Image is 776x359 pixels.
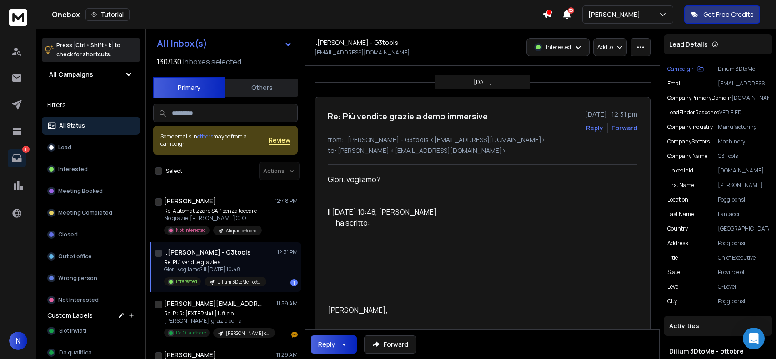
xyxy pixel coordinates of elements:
div: Some emails in maybe from a campaign [160,133,269,148]
button: Forward [364,335,416,354]
h1: All Inbox(s) [157,39,207,48]
button: Slot Inviati [42,322,140,340]
p: Manufacturing [718,123,769,131]
p: First Name [667,182,694,189]
p: Campaign [667,65,694,73]
p: Not Interested [58,296,99,304]
p: Last Name [667,211,694,218]
h1: Re: Più vendite grazie a demo immersive [328,110,488,123]
button: Primary [153,77,225,98]
span: others [197,133,213,140]
p: Interested [176,278,197,285]
p: Email [667,80,681,87]
span: 50 [568,7,574,14]
p: Poggibonsi [718,240,769,247]
p: No grazie. [PERSON_NAME] CFO [164,215,262,222]
button: Others [225,78,298,98]
p: Out of office [58,253,92,260]
p: Interested [546,44,571,51]
p: 1 [22,146,30,153]
p: Meeting Completed [58,209,112,216]
p: Meeting Booked [58,187,103,195]
button: Out of office [42,247,140,266]
button: N [9,332,27,350]
button: Reply [311,335,357,354]
p: [PERSON_NAME] ottobre [226,330,270,337]
p: companyPrimaryDomain [667,94,731,102]
p: Get Free Credits [703,10,754,19]
p: Add to [597,44,613,51]
h3: Custom Labels [47,311,93,320]
p: G3 Tools [718,152,769,160]
p: All Status [59,122,85,129]
span: Slot Inviati [59,327,86,334]
p: level [667,283,680,290]
div: Forward [611,123,637,133]
p: Company Name [667,152,707,160]
p: [GEOGRAPHIC_DATA] [718,225,769,232]
button: All Status [42,117,140,135]
p: from: ..[PERSON_NAME] - G3tools <[EMAIL_ADDRESS][DOMAIN_NAME]> [328,135,637,144]
button: Not Interested [42,291,140,309]
button: Wrong person [42,269,140,287]
p: Dilium 3DtoMe - ottobre [718,65,769,73]
a: 1 [8,149,26,167]
p: 11:59 AM [276,300,298,307]
p: country [667,225,688,232]
p: Lead Details [669,40,708,49]
p: 12:31 PM [277,249,298,256]
button: Review [269,136,290,145]
p: linkedinId [667,167,693,174]
button: Meeting Completed [42,204,140,222]
p: [EMAIL_ADDRESS][DOMAIN_NAME] [315,49,410,56]
p: companyIndustry [667,123,713,131]
p: Province of [GEOGRAPHIC_DATA] [718,269,769,276]
span: Da qualificare [59,349,97,356]
p: Lead [58,144,71,151]
p: leadFinderResponse [667,109,719,116]
span: Ctrl + Shift + k [74,40,113,50]
p: Machinery [718,138,769,145]
p: [DOMAIN_NAME] [731,94,769,102]
button: Reply [586,123,603,133]
h3: Filters [42,98,140,111]
p: [PERSON_NAME], grazie per la [164,317,273,325]
p: Chief Executive Officer [718,254,769,261]
p: Wrong person [58,275,97,282]
p: [DOMAIN_NAME][URL] [718,167,769,174]
button: Interested [42,160,140,178]
p: 11:29 AM [276,351,298,359]
p: location [667,196,688,203]
p: Glori. vogliamo? Il [DATE] 10:48, [164,266,266,273]
h1: ..[PERSON_NAME] - G3tools [315,38,398,47]
button: Get Free Credits [684,5,760,24]
p: [PERSON_NAME] [588,10,644,19]
p: to: [PERSON_NAME] <[EMAIL_ADDRESS][DOMAIN_NAME]> [328,146,637,155]
p: Da Qualificare [176,329,206,336]
div: Open Intercom Messenger [743,328,765,349]
p: state [667,269,680,276]
p: Re: Più vendite grazie a [164,259,266,266]
div: Activities [664,316,772,336]
h1: ..[PERSON_NAME] - G3tools [164,248,251,257]
button: Meeting Booked [42,182,140,200]
div: Reply [318,340,335,349]
p: address [667,240,688,247]
p: Re: Automatizzare SAP senza toccare [164,207,262,215]
p: [DATE] : 12:31 pm [585,110,637,119]
p: C-Level [718,283,769,290]
button: Tutorial [85,8,130,21]
button: Closed [42,226,140,244]
p: Not Interested [176,227,206,234]
button: Campaign [667,65,704,73]
p: title [667,254,678,261]
p: [EMAIL_ADDRESS][DOMAIN_NAME] [718,80,769,87]
p: 12:48 PM [275,197,298,205]
p: Poggibonsi [718,298,769,305]
p: Re: R: R: [EXTERNAL] Ufficio [164,310,273,317]
button: All Inbox(s) [150,34,300,53]
p: VERIFIED [719,109,769,116]
p: Closed [58,231,78,238]
h1: Dilium 3DtoMe - ottobre [669,347,767,356]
